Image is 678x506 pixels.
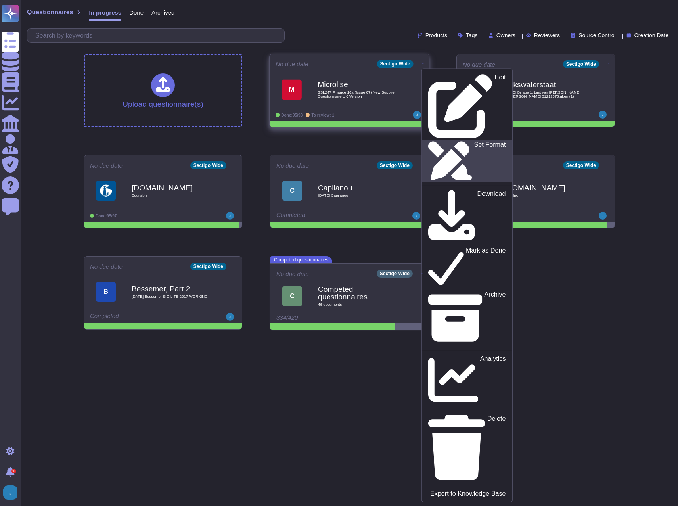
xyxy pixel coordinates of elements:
[422,354,512,407] a: Analytics
[11,469,16,473] div: 9+
[504,184,584,192] b: [DOMAIN_NAME]
[318,184,397,192] b: Capilanou
[599,111,607,119] img: user
[422,245,512,289] a: Mark as Done
[422,140,512,182] a: Set Format
[132,295,211,299] span: [DATE] Bessemer SIG LITE 2017 WORKING
[480,356,506,405] p: Analytics
[90,313,187,321] div: Completed
[634,33,668,38] span: Creation Date
[599,212,607,220] img: user
[132,285,211,293] b: Bessemer, Part 2
[96,282,116,302] div: B
[474,142,506,180] p: Set Format
[425,33,447,38] span: Products
[422,414,512,482] a: Delete
[190,263,226,270] div: Sectigo Wide
[563,161,599,169] div: Sectigo Wide
[504,194,584,197] span: Box, Inc
[466,247,506,288] p: Mark as Done
[377,161,413,169] div: Sectigo Wide
[422,189,512,246] a: Download
[463,61,495,67] span: No due date
[466,33,478,38] span: Tags
[282,286,302,306] div: C
[132,194,211,197] span: Equitable
[318,90,398,98] span: SSL247 Finance 16a (Issue 07) New Supplier Questionnaire UK Version
[563,60,599,68] div: Sectigo Wide
[485,291,506,345] p: Archive
[318,286,397,301] b: Competed questionnaires
[276,212,373,220] div: Completed
[430,491,506,497] p: Export to Knowledge Base
[276,271,309,277] span: No due date
[96,214,117,218] span: Done: 95/97
[377,270,413,278] div: Sectigo Wide
[496,33,515,38] span: Owners
[422,489,512,498] a: Export to Knowledge Base
[226,313,234,321] img: user
[282,79,302,100] div: M
[129,10,144,15] span: Done
[318,81,398,88] b: Microlise
[412,212,420,220] img: user
[377,60,413,68] div: Sectigo Wide
[151,10,174,15] span: Archived
[578,33,615,38] span: Source Control
[90,264,123,270] span: No due date
[31,29,284,42] input: Search by keywords
[132,184,211,192] b: [DOMAIN_NAME]
[276,314,298,321] span: 334/420
[226,212,234,220] img: user
[477,191,506,244] p: Download
[276,163,309,169] span: No due date
[318,194,397,197] span: [DATE] Capilanou
[282,181,302,201] div: C
[311,113,334,117] span: To review: 1
[487,416,506,480] p: Delete
[495,74,506,138] p: Edit
[413,111,421,119] img: user
[3,485,17,500] img: user
[123,73,203,108] div: Upload questionnaire(s)
[27,9,73,15] span: Questionnaires
[2,484,23,501] button: user
[96,181,116,201] img: Logo
[504,81,584,88] b: Rijkswaterstaat
[190,161,226,169] div: Sectigo Wide
[89,10,121,15] span: In progress
[422,289,512,347] a: Archive
[422,72,512,140] a: Edit
[504,90,584,98] span: [DATE] Bijlage 1. Lijst van [PERSON_NAME] en [PERSON_NAME] 31212375.nl.en (1)
[90,163,123,169] span: No due date
[534,33,560,38] span: Reviewers
[270,256,332,263] span: Competed questionnaires
[276,61,308,67] span: No due date
[318,303,397,307] span: 46 document s
[281,113,303,117] span: Done: 95/98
